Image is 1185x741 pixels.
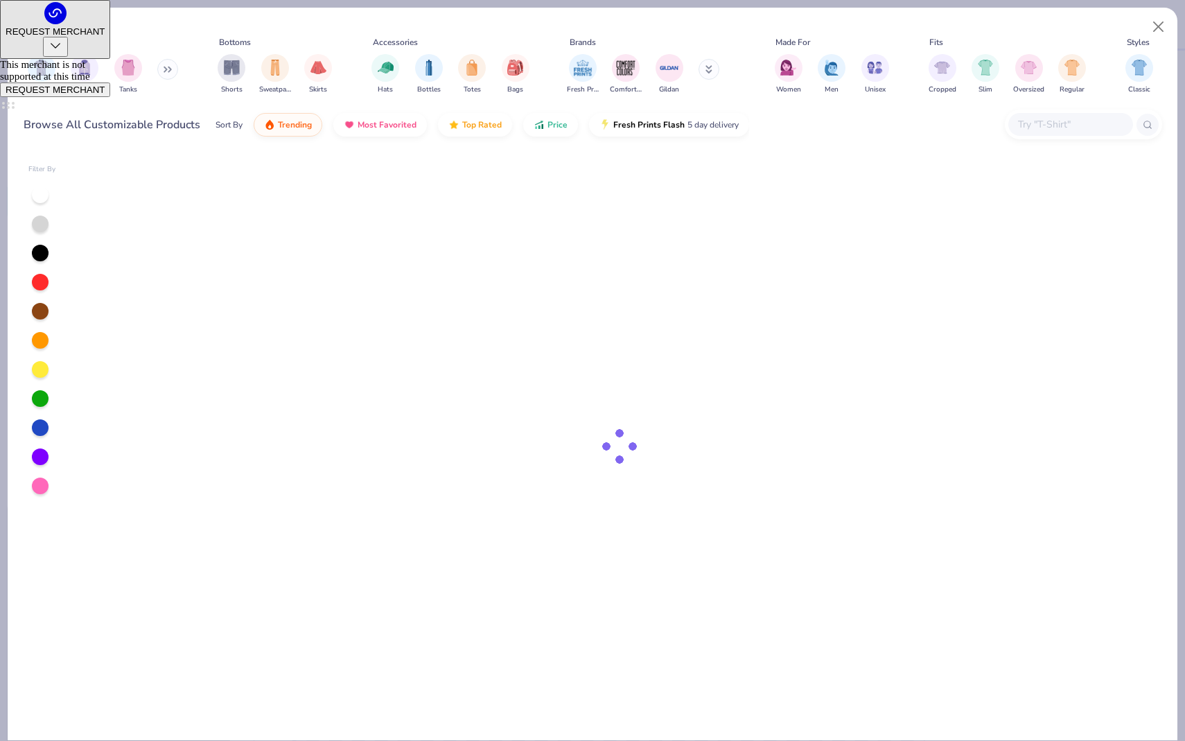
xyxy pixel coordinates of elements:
button: Top Rated [438,113,512,137]
div: Browse All Customizable Products [24,116,200,133]
img: flash.gif [599,119,611,130]
input: Try "T-Shirt" [1017,116,1123,132]
span: Fresh Prints Flash [613,119,685,130]
button: Price [523,113,578,137]
button: Most Favorited [333,113,427,137]
img: TopRated.gif [448,119,459,130]
img: most_fav.gif [344,119,355,130]
button: Fresh Prints Flash5 day delivery [589,113,749,137]
div: Sort By [216,119,243,131]
span: Price [547,119,568,130]
div: Filter By [28,164,56,175]
span: Most Favorited [358,119,416,130]
img: trending.gif [264,119,275,130]
span: 5 day delivery [687,117,739,133]
button: Trending [254,113,322,137]
span: Top Rated [462,119,502,130]
span: Trending [278,119,312,130]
